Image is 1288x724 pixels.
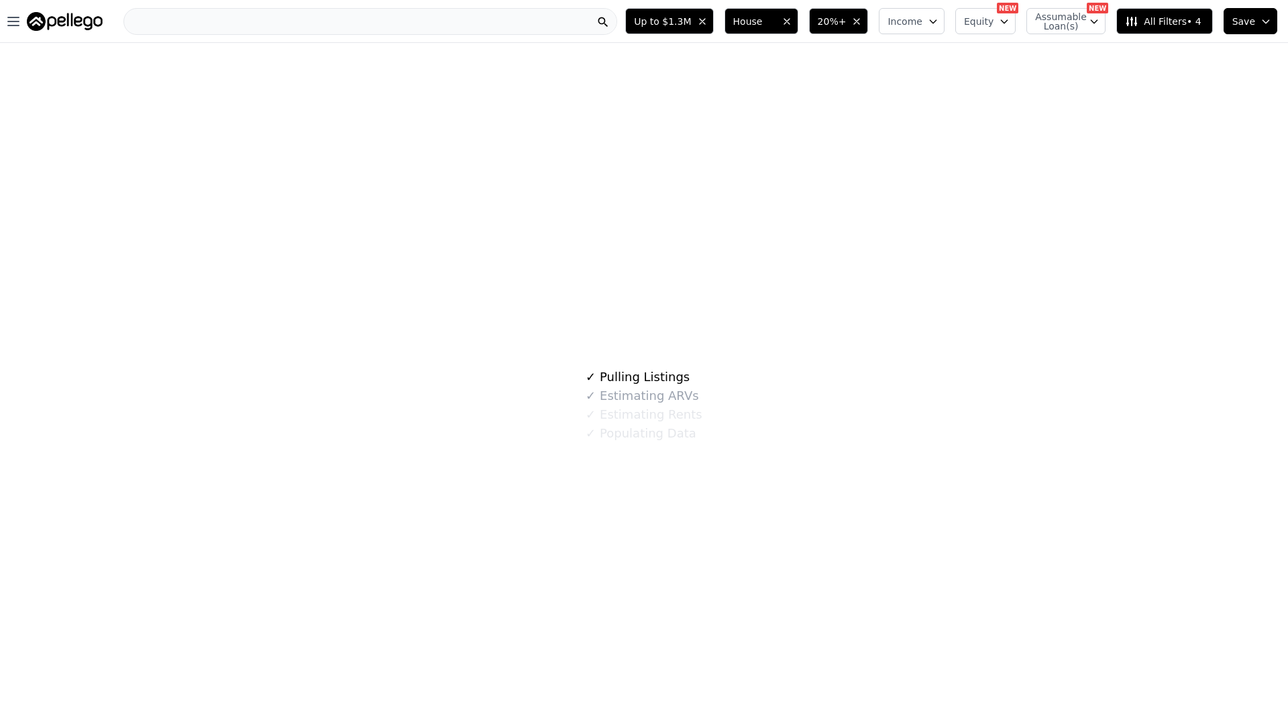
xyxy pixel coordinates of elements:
button: Assumable Loan(s) [1026,8,1106,34]
div: NEW [1087,3,1108,13]
div: NEW [997,3,1018,13]
button: Save [1224,8,1277,34]
div: Populating Data [586,424,696,443]
div: Estimating ARVs [586,386,698,405]
span: All Filters • 4 [1125,15,1201,28]
span: Income [888,15,922,28]
span: ✓ [586,427,596,440]
img: Pellego [27,12,103,31]
button: Income [879,8,945,34]
span: 20%+ [818,15,847,28]
button: House [724,8,798,34]
button: Equity [955,8,1016,34]
div: Estimating Rents [586,405,702,424]
span: ✓ [586,408,596,421]
span: House [733,15,776,28]
span: Up to $1.3M [634,15,691,28]
span: ✓ [586,389,596,403]
span: Save [1232,15,1255,28]
span: ✓ [586,370,596,384]
button: Up to $1.3M [625,8,713,34]
div: Pulling Listings [586,368,690,386]
span: Equity [964,15,994,28]
button: 20%+ [809,8,869,34]
button: All Filters• 4 [1116,8,1212,34]
span: Assumable Loan(s) [1035,12,1078,31]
